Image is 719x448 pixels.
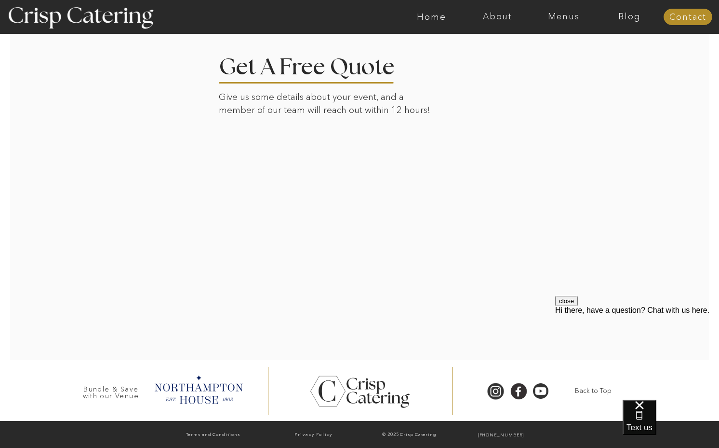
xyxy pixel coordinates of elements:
a: About [465,12,531,22]
p: Give us some details about your event, and a member of our team will reach out within 12 hours! [219,91,437,119]
a: Terms and Conditions [164,430,262,440]
a: Blog [597,12,663,22]
a: Privacy Policy [265,430,362,440]
iframe: podium webchat widget bubble [623,400,719,448]
h2: Get A Free Quote [219,56,424,74]
a: Home [399,12,465,22]
iframe: podium webchat widget prompt [555,296,719,412]
a: Menus [531,12,597,22]
a: [PHONE_NUMBER] [457,431,545,440]
h3: Bundle & Save with our Venue! [79,386,146,395]
a: Contact [664,13,712,22]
